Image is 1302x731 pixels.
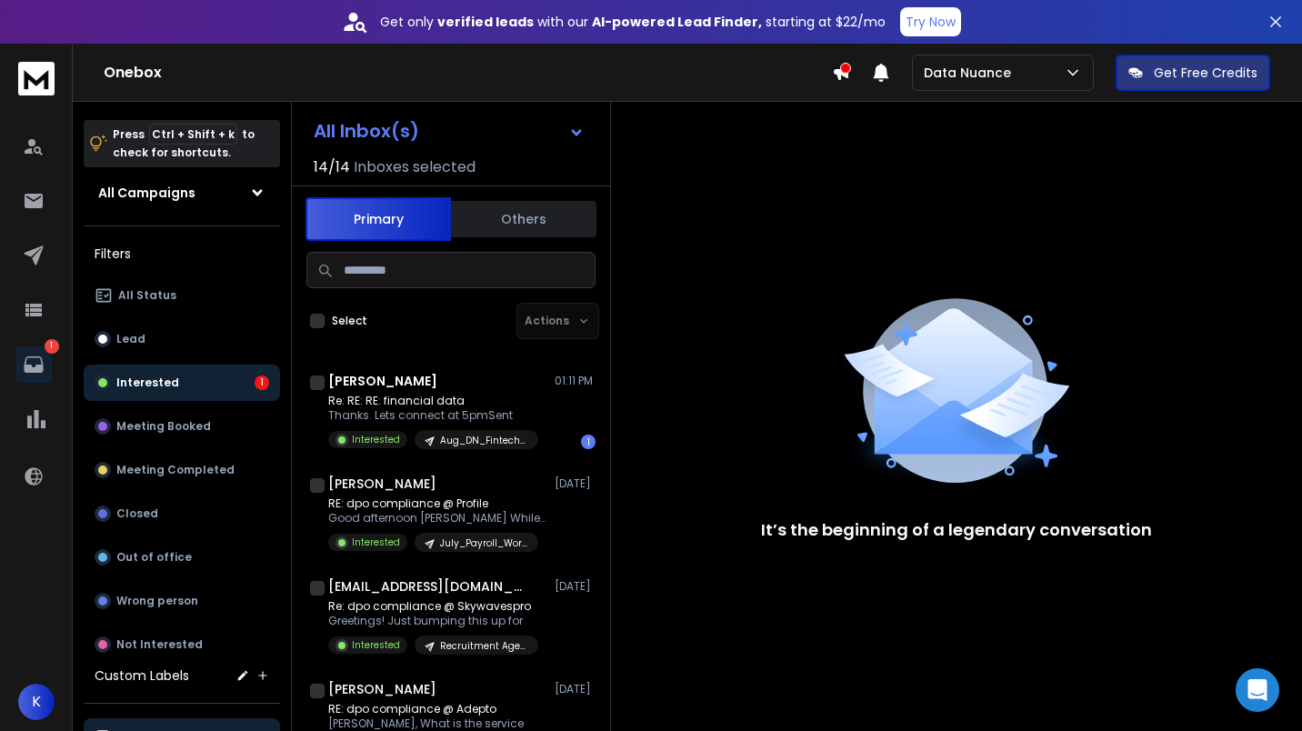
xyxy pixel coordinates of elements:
p: Out of office [116,550,192,565]
p: July_Payroll_Worldwide [440,536,527,550]
button: Get Free Credits [1116,55,1270,91]
button: All Campaigns [84,175,280,211]
h1: [PERSON_NAME] [328,680,436,698]
button: Not Interested [84,626,280,663]
h1: All Campaigns [98,184,195,202]
a: 1 [15,346,52,383]
h1: [PERSON_NAME] [328,372,437,390]
p: Data Nuance [924,64,1018,82]
img: logo [18,62,55,95]
div: 1 [255,376,269,390]
span: Ctrl + Shift + k [149,124,237,145]
p: Lead [116,332,145,346]
h3: Custom Labels [95,666,189,685]
p: Interested [116,376,179,390]
h3: Inboxes selected [354,156,476,178]
p: All Status [118,288,176,303]
h1: [EMAIL_ADDRESS][DOMAIN_NAME] [328,577,528,596]
button: K [18,684,55,720]
button: Out of office [84,539,280,576]
span: 14 / 14 [314,156,350,178]
p: Interested [352,433,400,446]
p: Recruitment Agencies [GEOGRAPHIC_DATA] + [GEOGRAPHIC_DATA] - 50 employee + CEO only [440,639,527,653]
p: [DATE] [555,476,596,491]
p: Interested [352,536,400,549]
strong: verified leads [437,13,534,31]
p: 01:11 PM [555,374,596,388]
label: Select [332,314,367,328]
p: Try Now [906,13,956,31]
button: Closed [84,496,280,532]
button: Interested1 [84,365,280,401]
p: Thanks. Lets connect at 5pmSent [328,408,538,423]
p: Re: dpo compliance @ Skywavespro [328,599,538,614]
p: Re: RE: RE: financial data [328,394,538,408]
button: Meeting Completed [84,452,280,488]
p: RE: dpo compliance @ Adepto [328,702,538,716]
button: Try Now [900,7,961,36]
p: Meeting Booked [116,419,211,434]
button: Primary [305,197,451,241]
p: [DATE] [555,682,596,696]
h1: All Inbox(s) [314,122,419,140]
h1: Onebox [104,62,832,84]
div: Open Intercom Messenger [1236,668,1279,712]
p: Interested [352,638,400,652]
p: Meeting Completed [116,463,235,477]
p: Good afternoon [PERSON_NAME] While Profile [328,511,546,526]
h3: Filters [84,241,280,266]
p: It’s the beginning of a legendary conversation [761,517,1152,543]
p: 1 [45,339,59,354]
p: Wrong person [116,594,198,608]
p: Greetings! Just bumping this up for [328,614,538,628]
div: 1 [581,435,596,449]
p: RE: dpo compliance @ Profile [328,496,546,511]
p: Closed [116,506,158,521]
p: [DATE] [555,579,596,594]
p: Get only with our starting at $22/mo [380,13,886,31]
button: Others [451,199,596,239]
p: Press to check for shortcuts. [113,125,255,162]
p: Aug_DN_Fintech_UAE [440,434,527,447]
button: All Status [84,277,280,314]
button: All Inbox(s) [299,113,599,149]
p: Not Interested [116,637,203,652]
button: Meeting Booked [84,408,280,445]
strong: AI-powered Lead Finder, [592,13,762,31]
button: Wrong person [84,583,280,619]
h1: [PERSON_NAME] [328,475,436,493]
button: Lead [84,321,280,357]
p: [PERSON_NAME], What is the service [328,716,538,731]
p: Get Free Credits [1154,64,1257,82]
